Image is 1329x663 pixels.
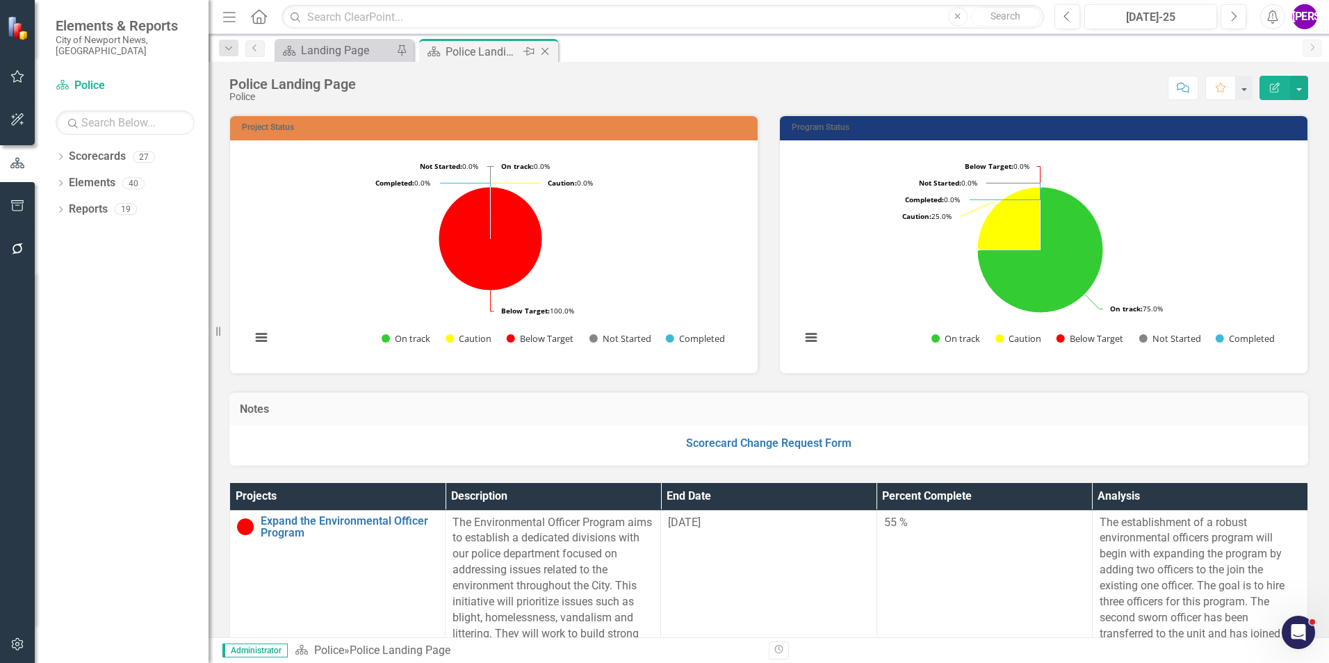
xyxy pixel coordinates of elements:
text: 0.0% [420,161,478,171]
div: Police Landing Page [350,644,450,657]
span: Search [990,10,1020,22]
text: 0.0% [548,178,593,188]
a: Scorecards [69,149,126,165]
button: Show On track [382,332,430,345]
button: Show Not Started [589,332,651,345]
button: Show Completed [666,332,725,345]
div: 40 [122,177,145,189]
text: 100.0% [501,306,574,316]
div: Landing Page [301,42,393,59]
button: Show On track [931,332,980,345]
button: Show Below Target [1057,332,1124,345]
h3: Project Status [242,123,751,132]
div: Chart. Highcharts interactive chart. [794,151,1294,359]
button: Show Caution [995,332,1041,345]
button: Show Completed [1216,332,1275,345]
tspan: Caution: [902,211,931,221]
button: View chart menu, Chart [801,328,821,347]
a: Elements [69,175,115,191]
text: 0.0% [375,178,430,188]
input: Search Below... [56,110,195,135]
div: 19 [115,204,137,215]
div: 27 [133,151,155,163]
tspan: Not Started: [919,178,961,188]
div: » [295,643,758,659]
small: City of Newport News, [GEOGRAPHIC_DATA] [56,34,195,57]
svg: Interactive chart [244,151,737,359]
span: [DATE] [668,516,701,529]
text: 0.0% [965,161,1029,171]
img: Below Target [237,518,254,535]
text: Not Started [603,332,651,345]
input: Search ClearPoint... [282,5,1044,29]
div: Police Landing Page [229,76,356,92]
div: Chart. Highcharts interactive chart. [244,151,744,359]
tspan: Below Target: [965,161,1013,171]
div: Police [229,92,356,102]
button: [DATE]-25 [1084,4,1217,29]
path: Caution, 1. [977,187,1040,249]
text: 0.0% [501,161,550,171]
div: [DATE]-25 [1089,9,1212,26]
button: Show Below Target [507,332,574,345]
path: On track, 3. [977,187,1103,313]
span: Elements & Reports [56,17,195,34]
button: Show Caution [446,332,491,345]
tspan: Caution: [548,178,577,188]
tspan: On track: [501,161,534,171]
button: Search [971,7,1041,26]
tspan: On track: [1110,304,1143,313]
tspan: Completed: [375,178,414,188]
h3: Program Status [792,123,1301,132]
a: Police [314,644,344,657]
h3: Notes [240,403,1298,416]
div: Police Landing Page [446,43,520,60]
text: 0.0% [905,195,960,204]
iframe: Intercom live chat [1282,616,1315,649]
a: Police [56,78,195,94]
text: Not Started [1152,332,1201,345]
a: Landing Page [278,42,393,59]
span: Administrator [222,644,288,657]
a: Scorecard Change Request Form [686,436,851,450]
text: 75.0% [1110,304,1163,313]
path: Below Target, 4. [439,187,542,290]
tspan: Not Started: [420,161,462,171]
button: Show Not Started [1139,332,1200,345]
text: 25.0% [902,211,952,221]
button: [PERSON_NAME] [1292,4,1317,29]
tspan: Completed: [905,195,944,204]
button: View chart menu, Chart [252,328,271,347]
text: 0.0% [919,178,977,188]
img: ClearPoint Strategy [7,16,31,40]
a: Expand the Environmental Officer Program [261,515,438,539]
div: 55 % [884,515,1085,531]
svg: Interactive chart [794,151,1287,359]
a: Reports [69,202,108,218]
tspan: Below Target: [501,306,550,316]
